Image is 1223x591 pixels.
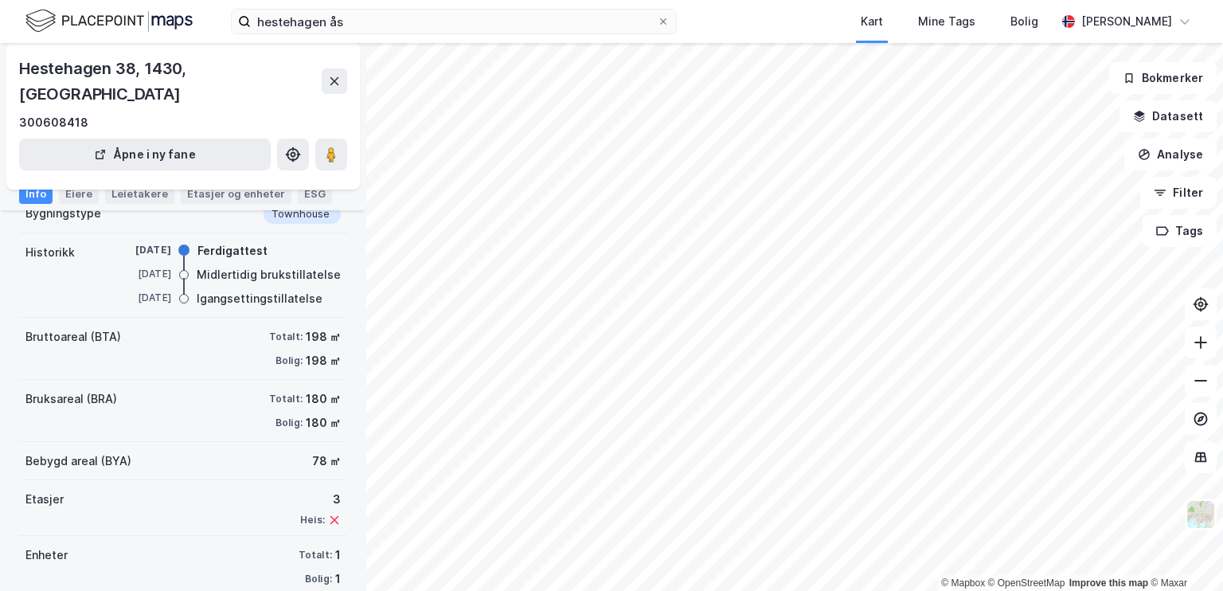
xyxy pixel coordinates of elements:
div: Bolig: [275,354,303,367]
div: 3 [300,490,341,509]
div: 180 ㎡ [306,413,341,432]
div: [PERSON_NAME] [1081,12,1172,31]
div: Enheter [25,546,68,565]
div: Bruttoareal (BTA) [25,327,121,346]
button: Åpne i ny fane [19,139,271,170]
div: 198 ㎡ [306,351,341,370]
div: Kart [861,12,883,31]
button: Tags [1143,215,1217,247]
img: logo.f888ab2527a4732fd821a326f86c7f29.svg [25,7,193,35]
button: Filter [1140,177,1217,209]
input: Søk på adresse, matrikkel, gårdeiere, leietakere eller personer [251,10,657,33]
a: OpenStreetMap [988,577,1065,589]
div: Bebygd areal (BYA) [25,452,131,471]
div: ESG [298,183,332,204]
div: Bolig: [275,417,303,429]
div: 1 [335,546,341,565]
div: Etasjer [25,490,64,509]
div: Bolig: [305,573,332,585]
a: Improve this map [1069,577,1148,589]
a: Mapbox [941,577,985,589]
div: Info [19,183,53,204]
div: Igangsettingstillatelse [197,289,322,308]
div: 300608418 [19,113,88,132]
div: [DATE] [107,267,171,281]
div: Kontrollprogram for chat [1143,515,1223,591]
iframe: Chat Widget [1143,515,1223,591]
button: Datasett [1119,100,1217,132]
div: Mine Tags [918,12,975,31]
div: Ferdigattest [197,241,268,260]
div: Bruksareal (BRA) [25,389,117,409]
div: Totalt: [299,549,332,562]
div: Totalt: [269,331,303,343]
div: [DATE] [107,291,171,305]
div: Historikk [25,243,75,262]
div: Midlertidig brukstillatelse [197,265,341,284]
div: 1 [335,569,341,589]
div: Eiere [59,183,99,204]
div: Bygningstype [25,204,101,223]
div: 78 ㎡ [312,452,341,471]
div: Etasjer og enheter [187,186,285,201]
div: Heis: [300,514,325,526]
img: Z [1186,499,1216,530]
div: Totalt: [269,393,303,405]
div: Leietakere [105,183,174,204]
button: Bokmerker [1109,62,1217,94]
div: 180 ㎡ [306,389,341,409]
div: 198 ㎡ [306,327,341,346]
div: Hestehagen 38, 1430, [GEOGRAPHIC_DATA] [19,56,322,107]
button: Analyse [1124,139,1217,170]
div: [DATE] [107,243,171,257]
div: Bolig [1010,12,1038,31]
